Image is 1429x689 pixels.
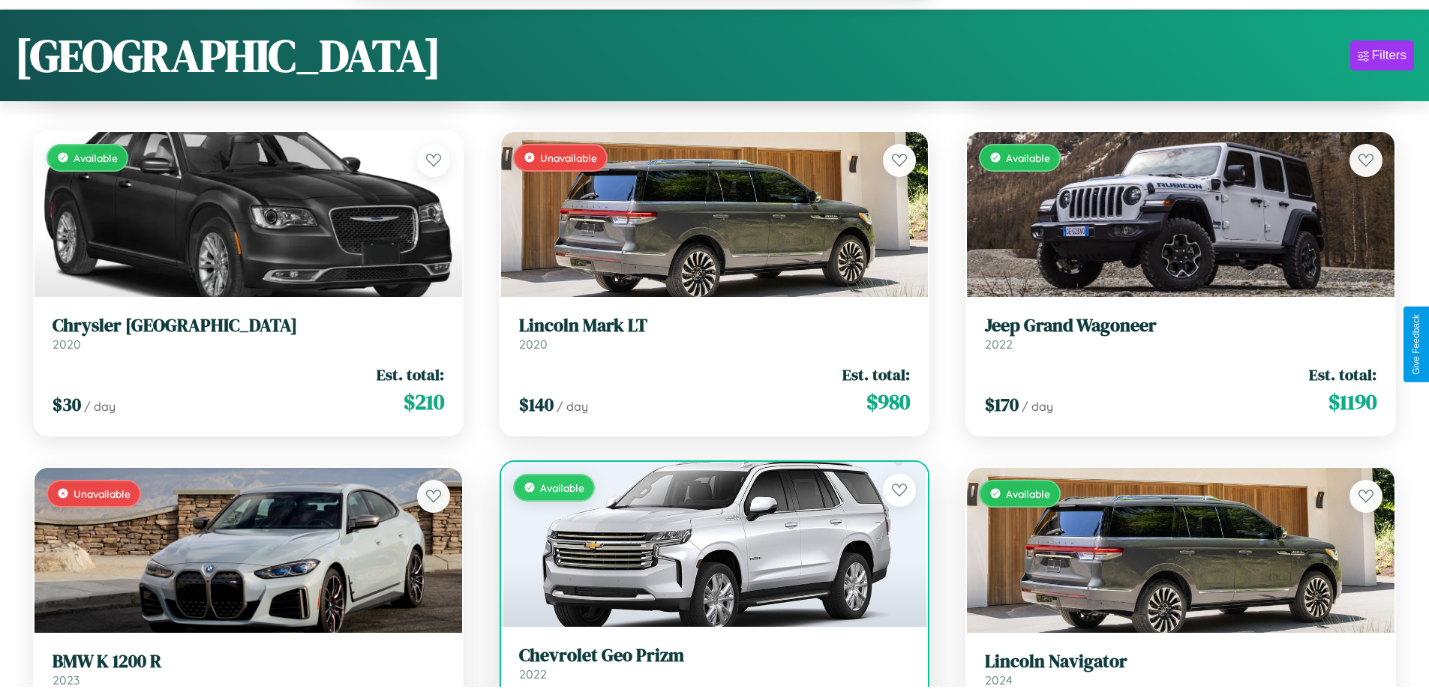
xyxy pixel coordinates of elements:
h3: BMW K 1200 R [53,651,444,673]
span: $ 980 [866,387,910,417]
span: 2020 [519,337,548,352]
span: / day [557,399,588,414]
div: Filters [1372,48,1406,63]
span: Est. total: [842,364,910,385]
span: $ 140 [519,392,554,417]
h3: Chrysler [GEOGRAPHIC_DATA] [53,315,444,337]
span: / day [1022,399,1053,414]
a: Chrysler [GEOGRAPHIC_DATA]2020 [53,315,444,352]
span: 2024 [985,673,1013,688]
h1: [GEOGRAPHIC_DATA] [15,25,441,86]
span: 2023 [53,673,80,688]
span: 2020 [53,337,81,352]
span: / day [84,399,116,414]
span: $ 30 [53,392,81,417]
span: Unavailable [540,151,597,164]
span: Est. total: [1309,364,1376,385]
span: Available [74,151,118,164]
span: 2022 [519,667,547,682]
a: BMW K 1200 R2023 [53,651,444,688]
a: Chevrolet Geo Prizm2022 [519,645,911,682]
h3: Chevrolet Geo Prizm [519,645,911,667]
span: Available [1006,487,1050,500]
span: Unavailable [74,487,131,500]
span: $ 1190 [1328,387,1376,417]
h3: Lincoln Navigator [985,651,1376,673]
span: $ 170 [985,392,1019,417]
span: 2022 [985,337,1013,352]
span: $ 210 [404,387,444,417]
a: Lincoln Navigator2024 [985,651,1376,688]
span: Est. total: [377,364,444,385]
span: Available [1006,151,1050,164]
h3: Lincoln Mark LT [519,315,911,337]
a: Lincoln Mark LT2020 [519,315,911,352]
button: Filters [1350,40,1414,70]
h3: Jeep Grand Wagoneer [985,315,1376,337]
div: Give Feedback [1411,314,1421,375]
span: Available [540,481,584,494]
a: Jeep Grand Wagoneer2022 [985,315,1376,352]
